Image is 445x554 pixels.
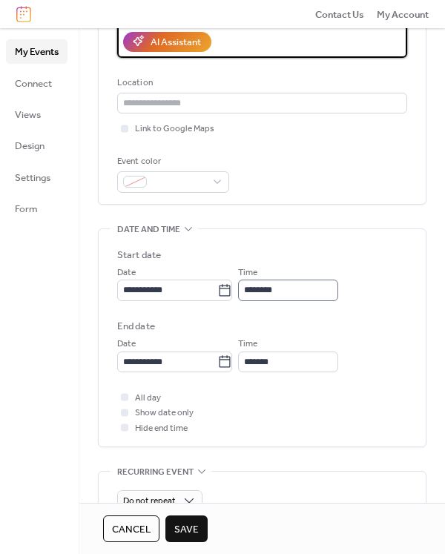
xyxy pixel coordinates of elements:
span: Cancel [112,522,151,537]
span: Date [117,337,136,352]
span: Show date only [135,406,194,421]
a: My Events [6,39,67,63]
span: Date [117,266,136,280]
span: Hide end time [135,421,188,436]
span: Connect [15,76,52,91]
span: Time [238,337,257,352]
div: Location [117,76,404,90]
button: AI Assistant [123,32,211,51]
span: Design [15,139,44,154]
a: Views [6,102,67,126]
span: Link to Google Maps [135,122,214,136]
div: Start date [117,248,161,263]
button: Save [165,515,208,542]
span: Save [174,522,199,537]
a: Connect [6,71,67,95]
a: Form [6,197,67,220]
span: Date and time [117,222,180,237]
div: AI Assistant [151,35,201,50]
span: Recurring event [117,465,194,480]
a: My Account [377,7,429,22]
span: Time [238,266,257,280]
a: Settings [6,165,67,189]
span: Do not repeat [123,492,176,510]
span: Form [15,202,38,217]
a: Design [6,133,67,157]
div: Event color [117,154,226,169]
img: logo [16,6,31,22]
div: End date [117,319,155,334]
span: All day [135,391,161,406]
span: Views [15,108,41,122]
button: Cancel [103,515,159,542]
span: My Events [15,44,59,59]
a: Contact Us [315,7,364,22]
span: Settings [15,171,50,185]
